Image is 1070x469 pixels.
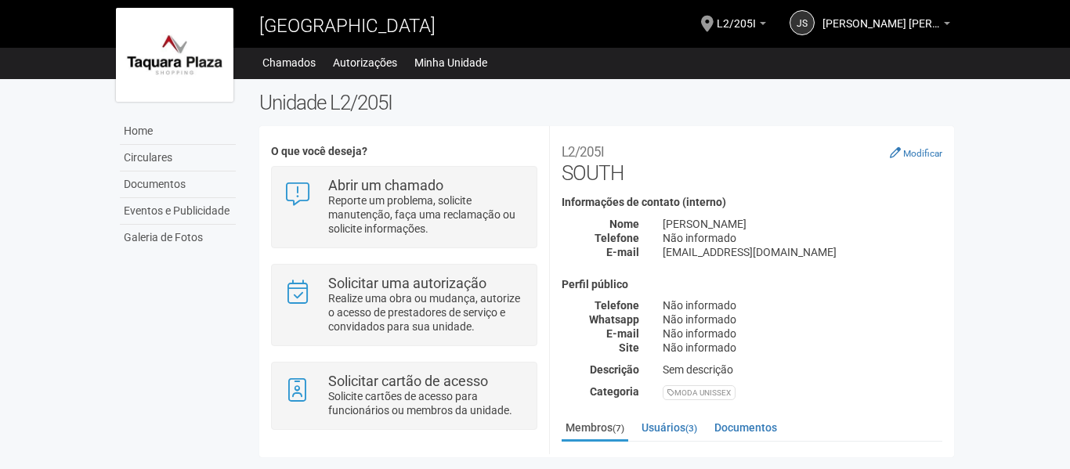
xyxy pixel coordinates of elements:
[590,385,639,398] strong: Categoria
[663,385,736,400] div: MODA UNISSEX
[562,416,628,442] a: Membros(7)
[685,423,697,434] small: (3)
[651,298,954,312] div: Não informado
[328,177,443,193] strong: Abrir um chamado
[606,327,639,340] strong: E-mail
[651,245,954,259] div: [EMAIL_ADDRESS][DOMAIN_NAME]
[328,389,525,417] p: Solicite cartões de acesso para funcionários ou membros da unidade.
[822,20,950,32] a: [PERSON_NAME] [PERSON_NAME]
[562,138,942,185] h2: SOUTH
[333,52,397,74] a: Autorizações
[328,291,525,334] p: Realize uma obra ou mudança, autorize o acesso de prestadores de serviço e convidados para sua un...
[606,246,639,258] strong: E-mail
[589,313,639,326] strong: Whatsapp
[651,217,954,231] div: [PERSON_NAME]
[284,179,524,236] a: Abrir um chamado Reporte um problema, solicite manutenção, faça uma reclamação ou solicite inform...
[890,146,942,159] a: Modificar
[271,146,537,157] h4: O que você deseja?
[717,2,756,30] span: L2/205I
[328,275,486,291] strong: Solicitar uma autorização
[562,197,942,208] h4: Informações de contato (interno)
[259,91,954,114] h2: Unidade L2/205I
[717,20,766,32] a: L2/205I
[590,363,639,376] strong: Descrição
[120,225,236,251] a: Galeria de Fotos
[562,144,604,160] small: L2/205I
[651,341,954,355] div: Não informado
[414,52,487,74] a: Minha Unidade
[262,52,316,74] a: Chamados
[651,363,954,377] div: Sem descrição
[284,374,524,417] a: Solicitar cartão de acesso Solicite cartões de acesso para funcionários ou membros da unidade.
[328,193,525,236] p: Reporte um problema, solicite manutenção, faça uma reclamação ou solicite informações.
[651,312,954,326] div: Não informado
[562,454,942,468] strong: Membros
[710,416,781,439] a: Documentos
[595,232,639,244] strong: Telefone
[259,15,436,37] span: [GEOGRAPHIC_DATA]
[619,341,639,354] strong: Site
[328,373,488,389] strong: Solicitar cartão de acesso
[638,416,701,439] a: Usuários(3)
[120,118,236,145] a: Home
[609,218,639,230] strong: Nome
[651,326,954,341] div: Não informado
[595,299,639,312] strong: Telefone
[562,279,942,290] h4: Perfil público
[116,8,233,102] img: logo.jpg
[120,145,236,171] a: Circulares
[120,198,236,225] a: Eventos e Publicidade
[651,231,954,245] div: Não informado
[613,423,624,434] small: (7)
[120,171,236,198] a: Documentos
[903,148,942,159] small: Modificar
[822,2,940,30] span: JORGE SOARES ALMEIDA
[790,10,815,35] a: JS
[284,276,524,334] a: Solicitar uma autorização Realize uma obra ou mudança, autorize o acesso de prestadores de serviç...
